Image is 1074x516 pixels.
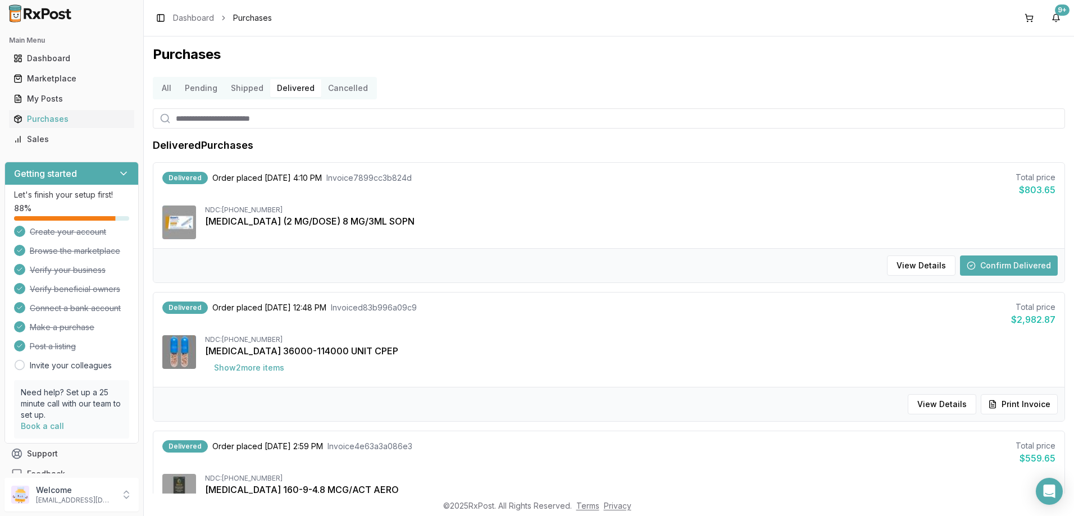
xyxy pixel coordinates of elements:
[30,303,121,314] span: Connect a bank account
[212,302,326,313] span: Order placed [DATE] 12:48 PM
[1016,440,1055,451] div: Total price
[21,421,64,431] a: Book a call
[30,360,112,371] a: Invite your colleagues
[887,255,955,276] button: View Details
[30,284,120,295] span: Verify beneficial owners
[270,79,321,97] button: Delivered
[9,89,134,109] a: My Posts
[212,441,323,452] span: Order placed [DATE] 2:59 PM
[233,12,272,24] span: Purchases
[321,79,375,97] button: Cancelled
[1016,451,1055,465] div: $559.65
[1047,9,1065,27] button: 9+
[27,468,65,480] span: Feedback
[4,110,139,128] button: Purchases
[205,214,1055,228] div: [MEDICAL_DATA] (2 MG/DOSE) 8 MG/3ML SOPN
[205,206,1055,214] div: NDC: [PHONE_NUMBER]
[13,134,130,145] div: Sales
[908,394,976,414] button: View Details
[173,12,272,24] nav: breadcrumb
[30,322,94,333] span: Make a purchase
[14,189,129,200] p: Let's finish your setup first!
[155,79,178,97] button: All
[162,206,196,239] img: Ozempic (2 MG/DOSE) 8 MG/3ML SOPN
[162,172,208,184] div: Delivered
[205,358,293,378] button: Show2more items
[4,130,139,148] button: Sales
[4,4,76,22] img: RxPost Logo
[30,341,76,352] span: Post a listing
[224,79,270,97] button: Shipped
[1055,4,1070,16] div: 9+
[1036,478,1063,505] div: Open Intercom Messenger
[4,444,139,464] button: Support
[153,45,1065,63] h1: Purchases
[205,483,1055,496] div: [MEDICAL_DATA] 160-9-4.8 MCG/ACT AERO
[576,501,599,510] a: Terms
[205,344,1055,358] div: [MEDICAL_DATA] 36000-114000 UNIT CPEP
[9,129,134,149] a: Sales
[36,496,114,505] p: [EMAIL_ADDRESS][DOMAIN_NAME]
[205,474,1055,483] div: NDC: [PHONE_NUMBER]
[1016,172,1055,183] div: Total price
[9,36,134,45] h2: Main Menu
[30,245,120,257] span: Browse the marketplace
[331,302,417,313] span: Invoice d83b996a09c9
[205,335,1055,344] div: NDC: [PHONE_NUMBER]
[4,70,139,88] button: Marketplace
[173,12,214,24] a: Dashboard
[1011,313,1055,326] div: $2,982.87
[30,226,106,238] span: Create your account
[604,501,631,510] a: Privacy
[4,90,139,108] button: My Posts
[960,255,1058,276] button: Confirm Delivered
[178,79,224,97] button: Pending
[4,464,139,484] button: Feedback
[162,440,208,453] div: Delivered
[14,167,77,180] h3: Getting started
[14,203,31,214] span: 88 %
[30,264,106,276] span: Verify your business
[326,172,412,184] span: Invoice 7899cc3b824d
[162,335,196,369] img: Creon 36000-114000 UNIT CPEP
[21,387,122,421] p: Need help? Set up a 25 minute call with our team to set up.
[1016,183,1055,197] div: $803.65
[1011,302,1055,313] div: Total price
[981,394,1058,414] button: Print Invoice
[36,485,114,496] p: Welcome
[153,138,253,153] h1: Delivered Purchases
[162,474,196,508] img: Breztri Aerosphere 160-9-4.8 MCG/ACT AERO
[327,441,412,452] span: Invoice 4e63a3a086e3
[162,302,208,314] div: Delivered
[13,113,130,125] div: Purchases
[9,48,134,69] a: Dashboard
[9,69,134,89] a: Marketplace
[11,486,29,504] img: User avatar
[13,53,130,64] div: Dashboard
[13,93,130,104] div: My Posts
[4,49,139,67] button: Dashboard
[212,172,322,184] span: Order placed [DATE] 4:10 PM
[9,109,134,129] a: Purchases
[13,73,130,84] div: Marketplace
